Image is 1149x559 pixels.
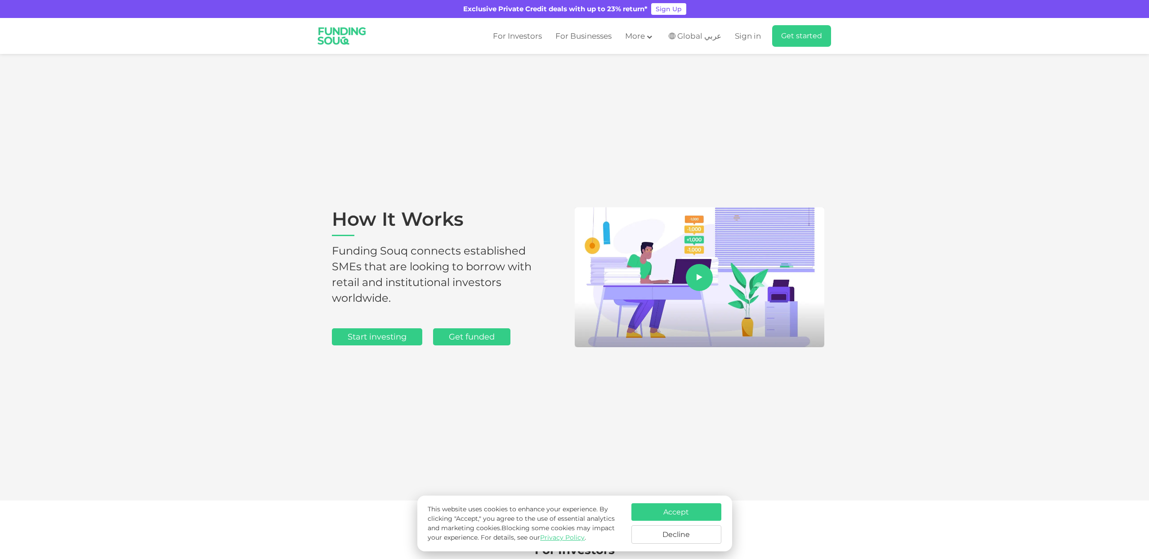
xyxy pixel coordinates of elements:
span: Get funded [449,332,495,342]
span: Global عربي [677,31,721,41]
p: This website uses cookies to enhance your experience. By clicking "Accept," you agree to the use ... [428,505,622,542]
a: For Businesses [553,29,614,44]
img: SA Flag [669,33,675,39]
a: Sign in [733,29,761,44]
span: Sign in [735,31,761,40]
img: Aboutus [575,207,824,348]
h2: Funding Souq connects established SMEs that are looking to borrow with retail and institutional i... [332,243,557,306]
button: Decline [631,525,721,544]
h1: How It Works [332,209,557,236]
a: Get funded [433,328,510,345]
span: For details, see our . [481,533,586,541]
span: Blocking some cookies may impact your experience. [428,524,615,541]
span: More [625,31,645,40]
span: Start investing [348,332,407,342]
div: Exclusive Private Credit deals with up to 23% return* [463,4,648,14]
img: Logo [312,20,372,52]
a: For Investors [491,29,544,44]
a: Start investing [332,328,422,345]
a: Sign Up [651,3,686,15]
span: Get started [781,31,822,40]
button: Accept [631,503,721,521]
a: Privacy Policy [540,533,585,541]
